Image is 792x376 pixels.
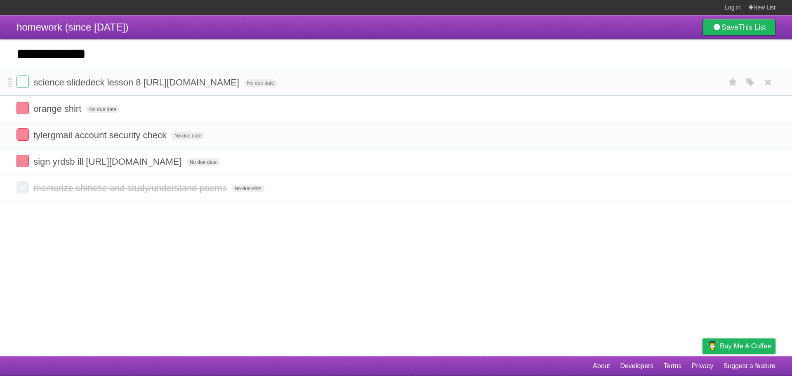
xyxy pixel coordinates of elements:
[738,23,766,31] b: This List
[720,339,771,353] span: Buy me a coffee
[171,132,205,140] span: No due date
[725,76,741,89] label: Star task
[16,76,29,88] label: Done
[593,358,610,374] a: About
[692,358,713,374] a: Privacy
[86,106,119,113] span: No due date
[33,104,83,114] span: orange shirt
[33,156,184,167] span: sign yrdsb ill [URL][DOMAIN_NAME]
[231,185,265,192] span: No due date
[702,338,775,354] a: Buy me a coffee
[620,358,653,374] a: Developers
[724,358,775,374] a: Suggest a feature
[707,339,718,353] img: Buy me a coffee
[33,77,241,87] span: science slidedeck lesson 8 [URL][DOMAIN_NAME]
[16,181,29,194] label: Done
[16,128,29,141] label: Done
[244,79,277,87] span: No due date
[16,155,29,167] label: Done
[33,130,169,140] span: tylergmail account security check
[702,19,775,35] a: SaveThis List
[33,183,229,193] span: memorize chinese and study/understand poems
[16,21,129,33] span: homework (since [DATE])
[186,158,220,166] span: No due date
[16,102,29,114] label: Done
[664,358,682,374] a: Terms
